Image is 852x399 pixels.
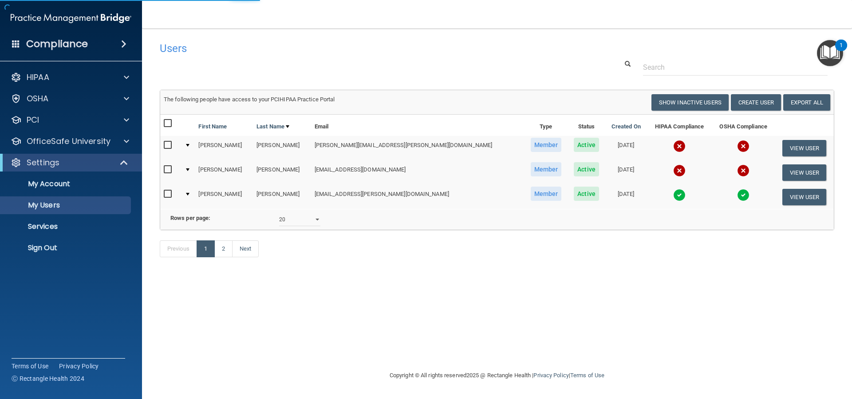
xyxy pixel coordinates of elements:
[311,185,524,209] td: [EMAIL_ADDRESS][PERSON_NAME][DOMAIN_NAME]
[253,160,311,185] td: [PERSON_NAME]
[11,115,129,125] a: PCI
[531,187,562,201] span: Member
[170,215,210,221] b: Rows per page:
[214,240,233,257] a: 2
[195,185,253,209] td: [PERSON_NAME]
[27,115,39,125] p: PCI
[643,59,828,76] input: Search
[11,93,129,104] a: OSHA
[311,136,524,160] td: [PERSON_NAME][EMAIL_ADDRESS][PERSON_NAME][DOMAIN_NAME]
[574,187,599,201] span: Active
[647,115,712,136] th: HIPAA Compliance
[6,201,127,210] p: My Users
[197,240,215,257] a: 1
[611,121,641,132] a: Created On
[712,115,775,136] th: OSHA Compliance
[12,374,84,383] span: Ⓒ Rectangle Health 2024
[568,115,605,136] th: Status
[782,189,826,205] button: View User
[195,136,253,160] td: [PERSON_NAME]
[782,140,826,156] button: View User
[27,72,49,83] p: HIPAA
[160,43,548,54] h4: Users
[782,164,826,181] button: View User
[673,140,686,152] img: cross.ca9f0e7f.svg
[533,372,568,379] a: Privacy Policy
[698,336,841,371] iframe: Drift Widget Chat Controller
[11,157,129,168] a: Settings
[605,136,647,160] td: [DATE]
[737,189,749,201] img: tick.e7d51cea.svg
[164,96,335,103] span: The following people have access to your PCIHIPAA Practice Portal
[651,94,729,111] button: Show Inactive Users
[531,138,562,152] span: Member
[673,189,686,201] img: tick.e7d51cea.svg
[6,180,127,188] p: My Account
[27,136,110,147] p: OfficeSafe University
[570,372,604,379] a: Terms of Use
[27,157,59,168] p: Settings
[11,136,129,147] a: OfficeSafe University
[335,361,659,390] div: Copyright © All rights reserved 2025 @ Rectangle Health | |
[311,160,524,185] td: [EMAIL_ADDRESS][DOMAIN_NAME]
[673,164,686,177] img: cross.ca9f0e7f.svg
[783,94,830,111] a: Export All
[311,115,524,136] th: Email
[524,115,568,136] th: Type
[737,164,749,177] img: cross.ca9f0e7f.svg
[574,162,599,176] span: Active
[6,243,127,252] p: Sign Out
[11,72,129,83] a: HIPAA
[737,140,749,152] img: cross.ca9f0e7f.svg
[840,45,843,57] div: 1
[531,162,562,176] span: Member
[253,185,311,209] td: [PERSON_NAME]
[256,121,289,132] a: Last Name
[253,136,311,160] td: [PERSON_NAME]
[817,40,843,66] button: Open Resource Center, 1 new notification
[27,93,49,104] p: OSHA
[59,362,99,371] a: Privacy Policy
[232,240,259,257] a: Next
[731,94,781,111] button: Create User
[605,185,647,209] td: [DATE]
[160,240,197,257] a: Previous
[6,222,127,231] p: Services
[198,121,227,132] a: First Name
[11,9,131,27] img: PMB logo
[26,38,88,50] h4: Compliance
[195,160,253,185] td: [PERSON_NAME]
[574,138,599,152] span: Active
[605,160,647,185] td: [DATE]
[12,362,48,371] a: Terms of Use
